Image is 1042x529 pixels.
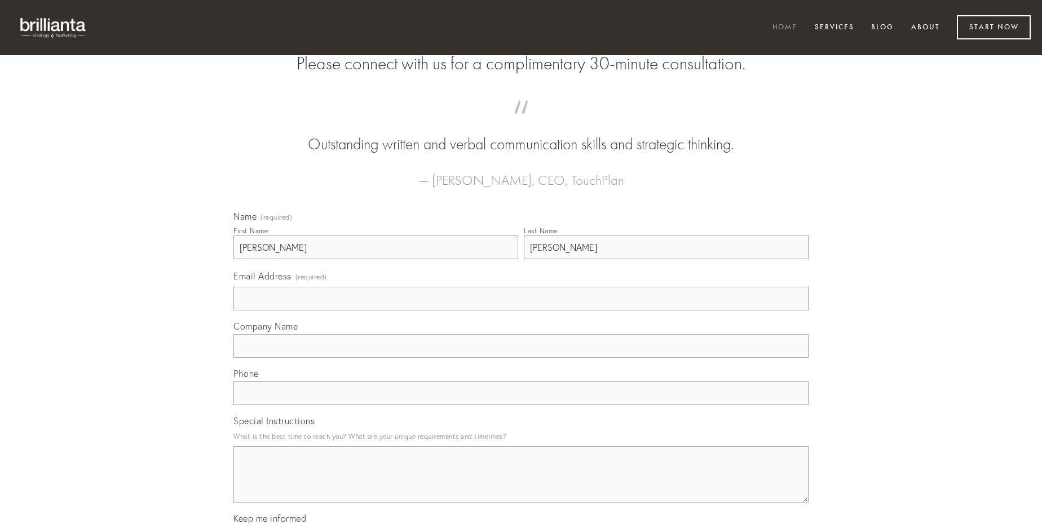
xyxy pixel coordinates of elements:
[233,211,257,222] span: Name
[957,15,1031,39] a: Start Now
[260,214,292,221] span: (required)
[233,270,292,282] span: Email Address
[233,513,306,524] span: Keep me informed
[904,19,947,37] a: About
[295,269,327,284] span: (required)
[11,11,96,44] img: brillianta - research, strategy, marketing
[765,19,805,37] a: Home
[233,53,809,74] h2: Please connect with us for a complimentary 30-minute consultation.
[807,19,862,37] a: Services
[251,112,791,134] span: “
[233,226,268,235] div: First Name
[233,429,809,444] p: What is the best time to reach you? What are your unique requirements and timelines?
[251,155,791,192] figcaption: — [PERSON_NAME], CEO, TouchPlan
[524,226,558,235] div: Last Name
[233,368,259,379] span: Phone
[233,321,298,332] span: Company Name
[864,19,901,37] a: Blog
[251,112,791,155] blockquote: Outstanding written and verbal communication skills and strategic thinking.
[233,415,315,426] span: Special Instructions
